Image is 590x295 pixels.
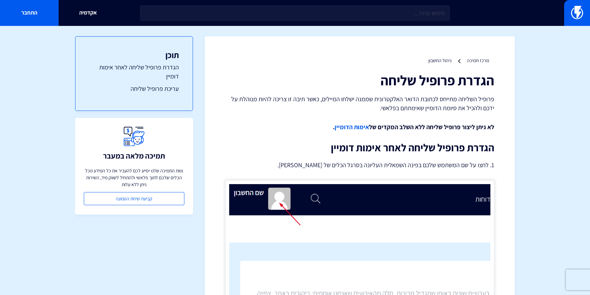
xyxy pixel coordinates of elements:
[335,123,369,131] a: אימות הדומיין
[225,142,494,153] h2: הגדרת פרופיל שליחה לאחר אימות דומיין
[467,57,489,64] a: מרכז תמיכה
[84,167,184,188] p: צוות התמיכה שלנו יסייע לכם להעביר את כל המידע מכל הכלים שלכם לתוך פלאשי ולהתחיל לשווק מיד, השירות...
[225,73,494,88] h1: הגדרת פרופיל שליחה
[89,84,179,93] a: עריכת פרופיל שליחה
[225,95,494,112] p: פרופיל השליחה מתייחס לכתובת הדואר האלקטרונית שממנה ישלחו המיילים, כאשר תיבה זו צריכה להיות מנוהלת...
[333,123,494,131] strong: לא ניתן ליצור פרופיל שליחה ללא השלב המקדים של .
[103,152,165,160] h3: תמיכה מלאה במעבר
[140,5,450,21] input: חיפוש מהיר...
[428,57,451,64] a: ניהול החשבון
[225,160,494,170] p: 1. לחצו על שם המשתמש שלכם בפינה השמאלית העליונה בסרגל הכלים של [PERSON_NAME].
[89,63,179,80] a: הגדרת פרופיל שליחה לאחר אימות דומיין
[84,192,184,205] a: קביעת שיחת הטמעה
[89,50,179,59] h3: תוכן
